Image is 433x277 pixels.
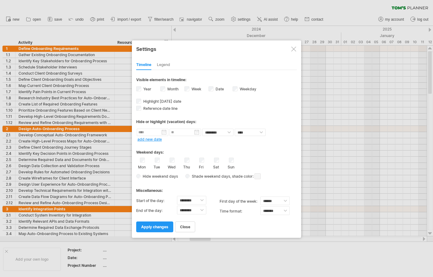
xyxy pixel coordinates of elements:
label: Start of the day: [136,196,177,206]
label: Date [214,87,224,91]
span: apply changes [141,225,168,229]
span: click here to change the shade color [254,173,261,179]
label: Sun [227,163,235,169]
label: Weekday [238,87,256,91]
div: Timeline [136,60,151,70]
span: close [180,225,190,229]
label: Wed [168,163,175,169]
div: Miscellaneous: [136,182,297,194]
span: Reference date line [142,106,178,111]
span: Shade weekend days [190,174,230,179]
label: Week [190,87,201,91]
label: Month [166,87,179,91]
label: Sat [212,163,220,169]
a: add new date [137,137,162,142]
div: Legend [157,60,170,70]
span: Hide weekend days [141,174,178,179]
a: close [175,221,195,232]
div: Weekend days: [136,144,297,156]
label: Tue [153,163,161,169]
div: Hide or highlight (vacation) days: [136,119,297,124]
span: , shade color: [230,173,261,180]
label: Time format: [220,206,260,216]
span: Highlight [DATE] date [142,99,181,104]
label: End of the day: [136,206,177,216]
div: Visible elements in timeline: [136,77,297,84]
label: first day of the week: [220,196,260,206]
label: Fri [197,163,205,169]
label: Year [142,87,151,91]
div: Settings [136,43,297,54]
label: Thu [183,163,190,169]
a: apply changes [136,221,173,232]
label: Mon [138,163,146,169]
